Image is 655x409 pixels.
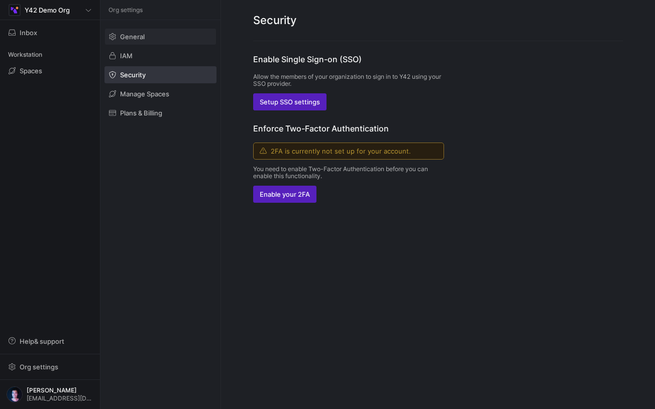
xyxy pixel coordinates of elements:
[120,109,162,117] span: Plans & Billing
[4,364,96,372] a: Org settings
[253,122,444,134] h3: Enforce Two-Factor Authentication
[10,5,20,15] img: https://storage.googleapis.com/y42-prod-data-exchange/images/wGRgYe1eIP2JIxZ3aMfdjHlCeekm0sHD6HRd...
[253,53,444,65] h3: Enable Single Sign-on (SSO)
[104,104,216,121] a: Plans & Billing
[108,7,143,14] span: Org settings
[4,384,96,405] button: https://lh3.googleusercontent.com/a-/AOh14Gj536Mo-W-oWB4s5436VUSgjgKCvefZ6q9nQWHwUA=s96-c[PERSON_...
[120,52,133,60] span: IAM
[20,337,64,345] span: Help & support
[27,387,93,394] span: [PERSON_NAME]
[20,29,37,37] span: Inbox
[253,93,326,110] button: Setup SSO settings
[20,67,42,75] span: Spaces
[120,33,145,41] span: General
[253,73,444,87] p: Allow the members of your organization to sign in to Y42 using your SSO provider.
[260,98,320,106] span: Setup SSO settings
[104,85,216,102] a: Manage Spaces
[271,147,411,155] span: 2FA is currently not set up for your account.
[104,28,216,45] a: General
[253,12,623,29] h2: Security
[253,166,444,180] p: You need to enable Two-Factor Authentication before you can enable this functionality.
[4,358,96,375] button: Org settings
[260,190,310,198] span: Enable your 2FA
[4,333,96,350] button: Help& support
[7,386,23,402] img: https://lh3.googleusercontent.com/a-/AOh14Gj536Mo-W-oWB4s5436VUSgjgKCvefZ6q9nQWHwUA=s96-c
[120,71,146,79] span: Security
[253,186,316,203] button: Enable your 2FA
[4,24,96,41] button: Inbox
[4,47,96,62] div: Workstation
[25,6,70,14] span: Y42 Demo Org
[4,62,96,79] a: Spaces
[20,363,58,371] span: Org settings
[120,90,169,98] span: Manage Spaces
[104,66,216,83] a: Security
[104,47,216,64] a: IAM
[27,395,93,402] span: [EMAIL_ADDRESS][DOMAIN_NAME]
